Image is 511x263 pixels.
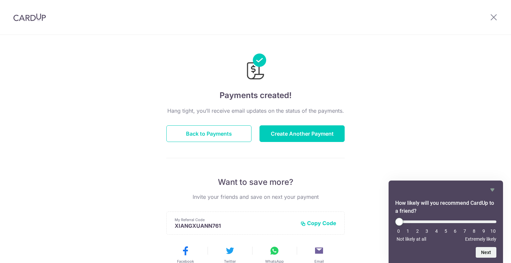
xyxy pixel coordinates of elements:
[166,89,345,101] h4: Payments created!
[395,228,402,234] li: 0
[175,222,295,229] p: XIANGXUANN761
[175,217,295,222] p: My Referral Code
[461,228,468,234] li: 7
[480,228,487,234] li: 9
[465,236,496,242] span: Extremely likely
[166,177,345,188] p: Want to save more?
[300,220,336,226] button: Copy Code
[397,236,426,242] span: Not likely at all
[405,228,411,234] li: 1
[259,125,345,142] button: Create Another Payment
[395,199,496,215] h2: How likely will you recommend CardUp to a friend? Select an option from 0 to 10, with 0 being Not...
[471,228,477,234] li: 8
[395,218,496,242] div: How likely will you recommend CardUp to a friend? Select an option from 0 to 10, with 0 being Not...
[490,228,496,234] li: 10
[245,54,266,81] img: Payments
[395,186,496,258] div: How likely will you recommend CardUp to a friend? Select an option from 0 to 10, with 0 being Not...
[424,228,430,234] li: 3
[13,13,46,21] img: CardUp
[476,247,496,258] button: Next question
[452,228,458,234] li: 6
[488,186,496,194] button: Hide survey
[166,125,252,142] button: Back to Payments
[166,193,345,201] p: Invite your friends and save on next your payment
[166,107,345,115] p: Hang tight, you’ll receive email updates on the status of the payments.
[433,228,440,234] li: 4
[442,228,449,234] li: 5
[414,228,421,234] li: 2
